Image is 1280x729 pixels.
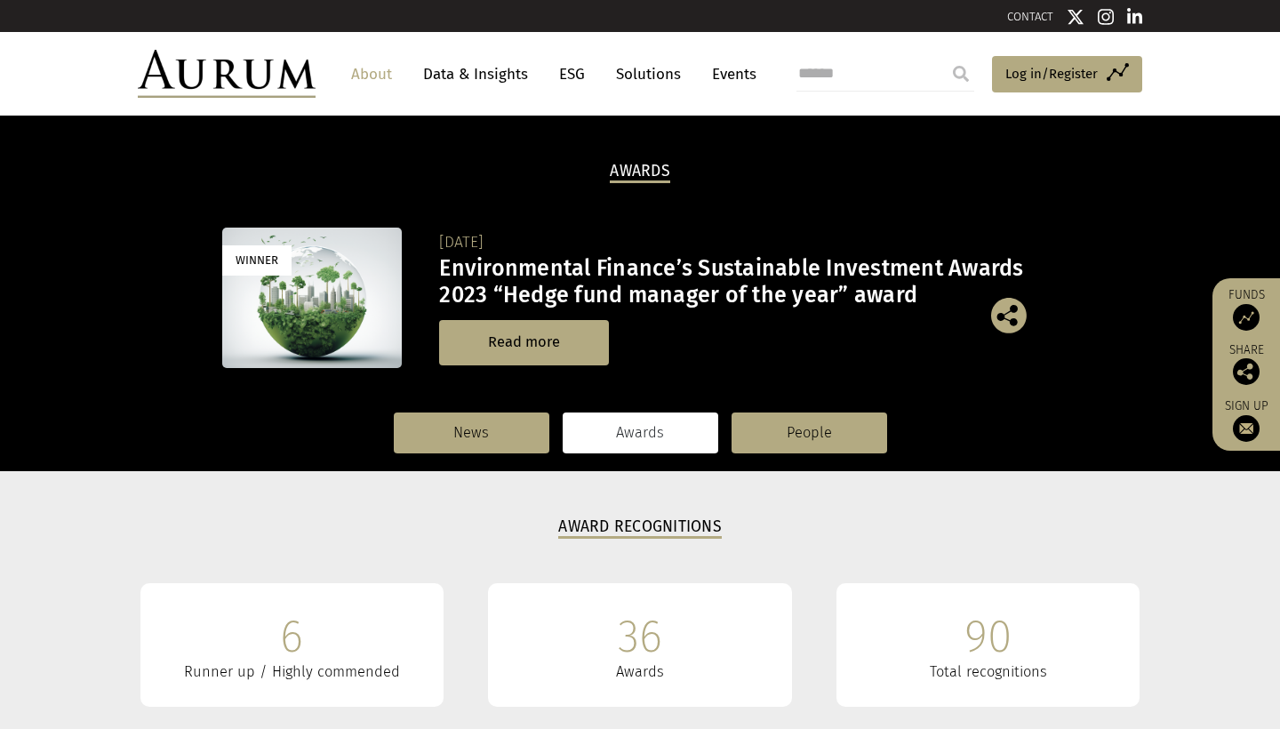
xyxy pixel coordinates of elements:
[1098,8,1114,26] img: Instagram icon
[563,413,718,453] a: Awards
[1007,10,1053,23] a: CONTACT
[550,58,594,91] a: ESG
[1221,344,1271,385] div: Share
[342,58,401,91] a: About
[1127,8,1143,26] img: Linkedin icon
[863,663,1114,681] div: Total recognitions
[439,255,1053,308] h3: Environmental Finance’s Sustainable Investment Awards 2023 “Hedge fund manager of the year” award
[515,663,765,681] div: Awards
[222,245,292,275] div: Winner
[964,610,1012,663] div: 90
[992,56,1142,93] a: Log in/Register
[618,610,662,663] div: 36
[439,230,1053,255] div: [DATE]
[703,58,756,91] a: Events
[1005,63,1098,84] span: Log in/Register
[439,320,609,365] a: Read more
[1233,358,1260,385] img: Share this post
[280,610,303,663] div: 6
[943,56,979,92] input: Submit
[732,413,887,453] a: People
[394,413,549,453] a: News
[1067,8,1084,26] img: Twitter icon
[167,663,418,681] div: Runner up / Highly commended
[607,58,690,91] a: Solutions
[1233,415,1260,442] img: Sign up to our newsletter
[414,58,537,91] a: Data & Insights
[1221,287,1271,331] a: Funds
[138,50,316,98] img: Aurum
[610,162,670,183] h2: Awards
[558,517,722,539] h3: Award Recognitions
[1233,304,1260,331] img: Access Funds
[1221,398,1271,442] a: Sign up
